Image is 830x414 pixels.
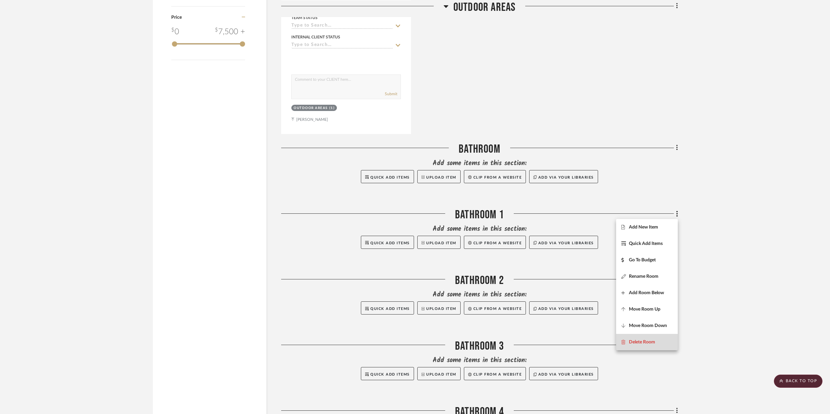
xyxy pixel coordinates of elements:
span: Rename Room [629,273,658,279]
span: Quick Add Items [629,241,663,246]
span: Add New Item [629,224,658,230]
span: Move Room Up [629,306,660,312]
span: Delete Room [629,339,655,345]
span: Move Room Down [629,323,667,328]
span: Go To Budget [629,257,656,263]
span: Add Room Below [629,290,664,295]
